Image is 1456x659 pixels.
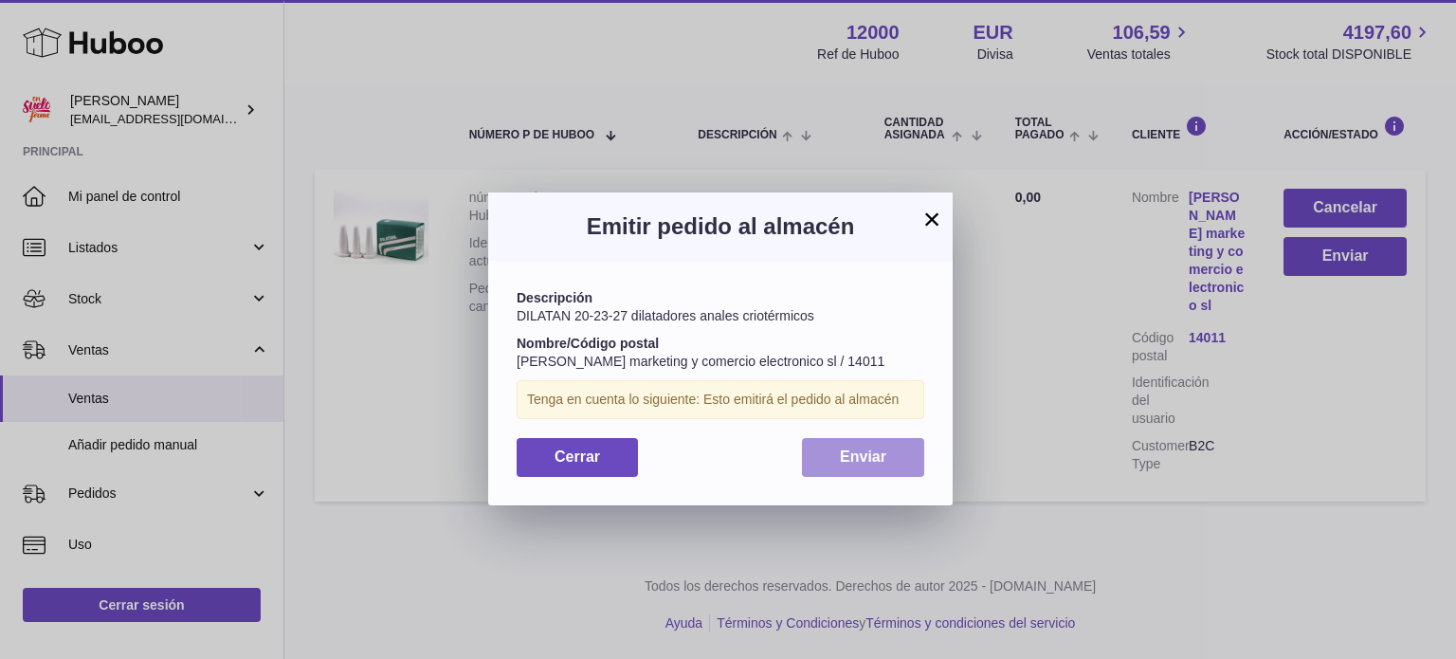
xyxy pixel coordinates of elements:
span: Enviar [840,448,886,465]
span: [PERSON_NAME] marketing y comercio electronico sl / 14011 [517,354,884,369]
button: Enviar [802,438,924,477]
strong: Nombre/Código postal [517,336,659,351]
span: Cerrar [555,448,600,465]
span: DILATAN 20-23-27 dilatadores anales criotérmicos [517,308,814,323]
h3: Emitir pedido al almacén [517,211,924,242]
button: × [920,208,943,230]
div: Tenga en cuenta lo siguiente: Esto emitirá el pedido al almacén [517,380,924,419]
button: Cerrar [517,438,638,477]
strong: Descripción [517,290,592,305]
